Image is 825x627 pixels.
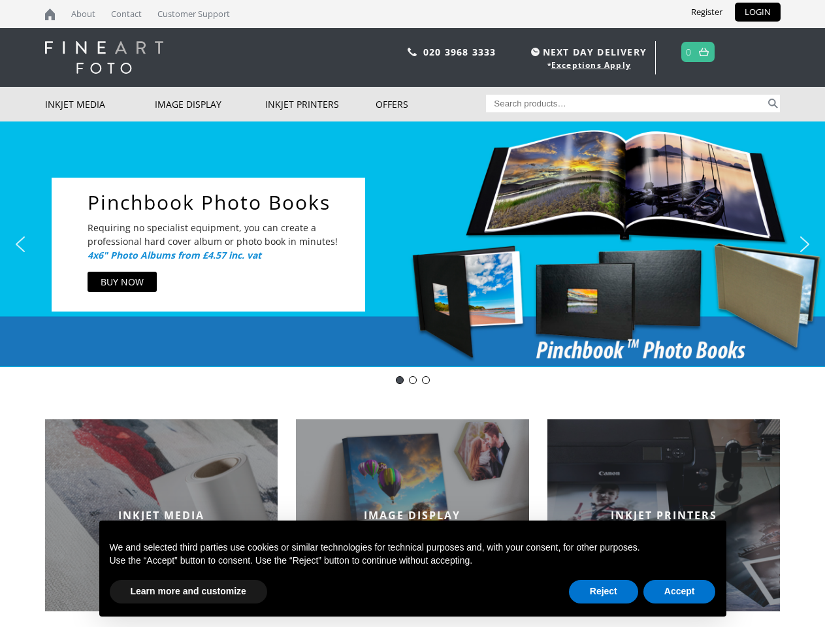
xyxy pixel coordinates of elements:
div: BUY NOW [101,275,144,289]
a: Image Display [155,87,265,121]
a: LOGIN [735,3,781,22]
div: Choose slide to display. [393,374,432,387]
h2: INKJET PRINTERS [547,508,781,522]
div: Pinchbook Photo BooksRequiring no specialist equipment, you can create a professional hard cover ... [52,178,365,312]
a: Exceptions Apply [551,59,631,71]
a: Pinchbook Photo Books [88,191,352,214]
p: We and selected third parties use cookies or similar technologies for technical purposes and, wit... [110,541,716,555]
input: Search products… [486,95,766,112]
a: Inkjet Media [45,87,155,121]
span: NEXT DAY DELIVERY [528,44,647,59]
h2: IMAGE DISPLAY [296,508,529,522]
p: Requiring no specialist equipment, you can create a professional hard cover album or photo book i... [88,221,339,248]
a: 0 [686,42,692,61]
div: Innova-general [409,376,417,384]
img: logo-white.svg [45,41,163,74]
button: Search [766,95,781,112]
a: 4x6" Photo Albums from £4.57 inc. vat [88,249,261,261]
a: BUY NOW [88,272,157,292]
img: previous arrow [10,234,31,255]
a: Inkjet Printers [265,87,376,121]
a: Offers [376,87,486,121]
div: pinch book [422,376,430,384]
img: time.svg [531,48,540,56]
div: Deal of the Day - Innova IFA12 [396,376,404,384]
a: 020 3968 3333 [423,46,496,58]
button: Accept [643,580,716,603]
button: Learn more and customize [110,580,267,603]
img: basket.svg [699,48,709,56]
img: phone.svg [408,48,417,56]
a: Register [681,3,732,22]
h2: INKJET MEDIA [45,508,278,522]
p: Use the “Accept” button to consent. Use the “Reject” button to continue without accepting. [110,555,716,568]
img: next arrow [794,234,815,255]
button: Reject [569,580,638,603]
